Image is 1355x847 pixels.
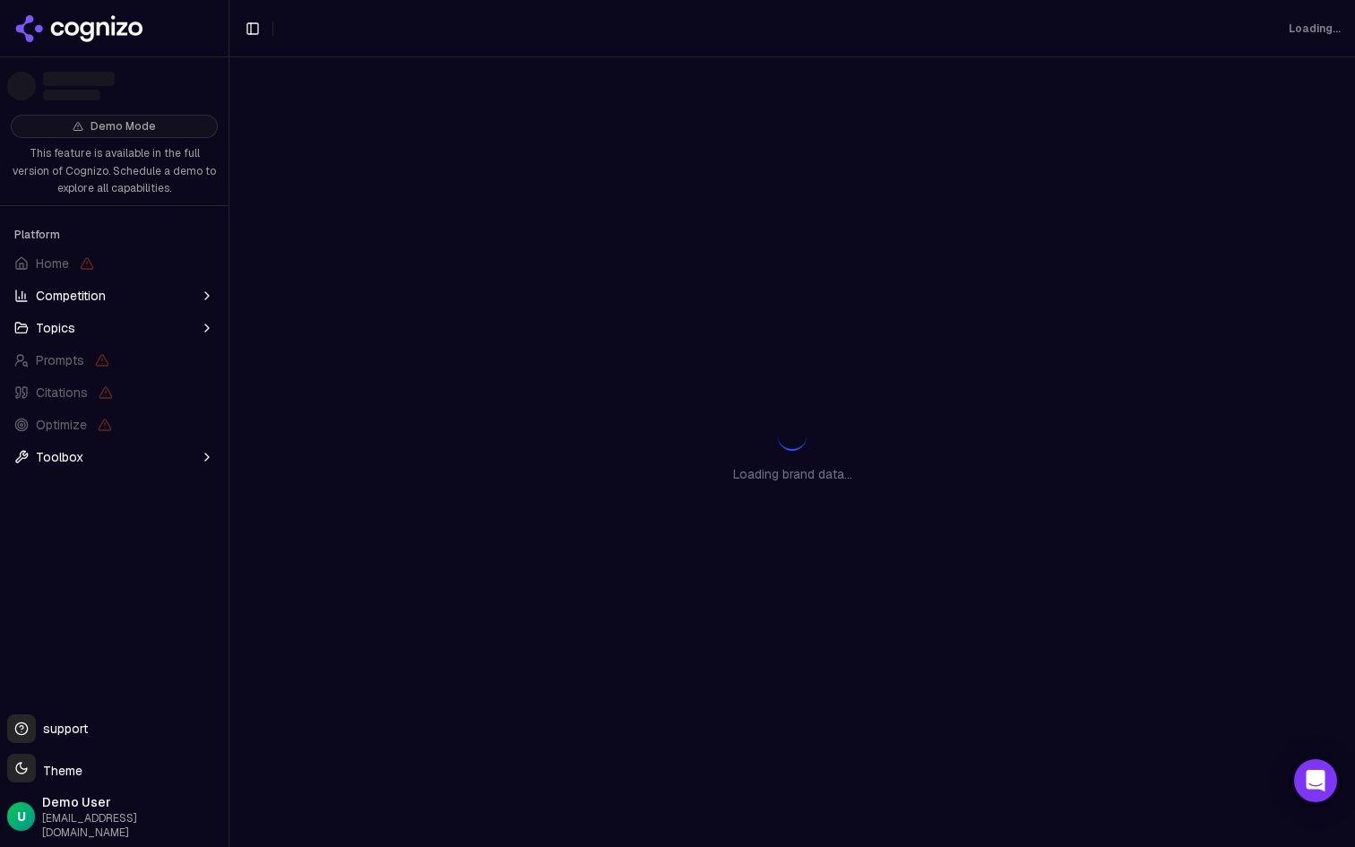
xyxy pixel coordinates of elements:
[42,793,221,811] span: Demo User
[7,281,221,310] button: Competition
[36,763,82,779] span: Theme
[17,808,26,825] span: U
[36,416,87,434] span: Optimize
[1294,759,1337,802] div: Open Intercom Messenger
[1289,22,1341,36] div: Loading...
[36,287,106,305] span: Competition
[91,119,156,134] span: Demo Mode
[42,811,221,840] span: [EMAIL_ADDRESS][DOMAIN_NAME]
[11,145,218,198] p: This feature is available in the full version of Cognizo. Schedule a demo to explore all capabili...
[36,255,69,272] span: Home
[36,720,88,738] span: support
[36,351,84,369] span: Prompts
[7,314,221,342] button: Topics
[36,319,75,337] span: Topics
[36,384,88,402] span: Citations
[7,220,221,249] div: Platform
[733,465,852,483] p: Loading brand data...
[36,448,83,466] span: Toolbox
[7,443,221,471] button: Toolbox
